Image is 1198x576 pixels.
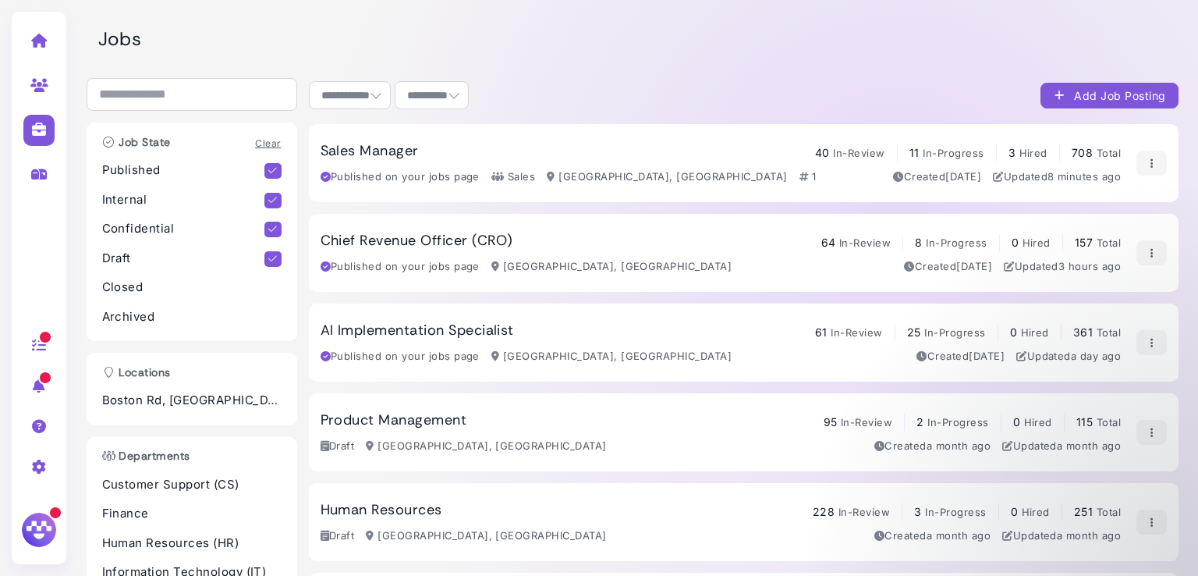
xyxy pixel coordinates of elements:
[1040,83,1179,108] button: Add Job Posting
[838,506,890,518] span: In-Review
[945,170,981,183] time: Apr 25, 2025
[94,136,179,149] h3: Job State
[491,259,732,275] div: [GEOGRAPHIC_DATA], [GEOGRAPHIC_DATA]
[907,325,921,339] span: 25
[1012,236,1019,249] span: 0
[1047,170,1121,183] time: Sep 01, 2025
[102,476,282,494] p: Customer Support (CS)
[824,415,838,428] span: 95
[102,191,265,209] p: Internal
[815,325,828,339] span: 61
[799,169,816,185] div: 1
[1008,146,1015,159] span: 3
[927,439,991,452] time: Jul 17, 2025
[956,260,992,272] time: Jun 09, 2025
[1004,259,1121,275] div: Updated
[102,220,265,238] p: Confidential
[321,259,480,275] div: Published on your jobs page
[321,322,514,340] h3: AI Implementation Specialist
[833,147,884,159] span: In-Review
[893,169,981,185] div: Created
[1010,325,1017,339] span: 0
[98,28,1179,51] h2: Jobs
[916,415,923,428] span: 2
[94,366,179,379] h3: Locations
[366,528,606,544] div: [GEOGRAPHIC_DATA], [GEOGRAPHIC_DATA]
[19,510,58,549] img: Megan
[1023,236,1051,249] span: Hired
[839,236,891,249] span: In-Review
[102,392,282,410] p: Boston Rd, [GEOGRAPHIC_DATA], [GEOGRAPHIC_DATA]
[1097,147,1121,159] span: Total
[491,349,732,364] div: [GEOGRAPHIC_DATA], [GEOGRAPHIC_DATA]
[321,349,480,364] div: Published on your jobs page
[1013,415,1020,428] span: 0
[1071,350,1121,362] time: Aug 31, 2025
[321,169,480,185] div: Published on your jobs page
[1058,260,1121,272] time: Sep 01, 2025
[1097,416,1121,428] span: Total
[547,169,787,185] div: [GEOGRAPHIC_DATA], [GEOGRAPHIC_DATA]
[821,236,836,249] span: 64
[926,236,987,249] span: In-Progress
[993,169,1121,185] div: Updated
[321,412,467,429] h3: Product Management
[1097,236,1121,249] span: Total
[1021,326,1049,339] span: Hired
[924,326,985,339] span: In-Progress
[1076,415,1093,428] span: 115
[1075,236,1093,249] span: 157
[321,233,513,250] h3: Chief Revenue Officer (CRO)
[1073,325,1093,339] span: 361
[1097,326,1121,339] span: Total
[1002,439,1121,454] div: Updated
[102,308,282,326] p: Archived
[831,326,882,339] span: In-Review
[1024,416,1052,428] span: Hired
[1057,439,1121,452] time: Jul 17, 2025
[969,350,1005,362] time: May 19, 2025
[904,259,992,275] div: Created
[1019,147,1047,159] span: Hired
[874,439,991,454] div: Created
[916,349,1005,364] div: Created
[841,416,892,428] span: In-Review
[321,528,355,544] div: Draft
[815,146,830,159] span: 40
[102,279,282,297] p: Closed
[366,439,606,454] div: [GEOGRAPHIC_DATA], [GEOGRAPHIC_DATA]
[923,147,984,159] span: In-Progress
[927,416,988,428] span: In-Progress
[909,146,920,159] span: 11
[255,137,281,149] a: Clear
[102,505,282,523] p: Finance
[102,250,265,268] p: Draft
[813,505,835,518] span: 228
[321,502,442,519] h3: Human Resources
[94,450,198,463] h3: Departments
[1016,349,1121,364] div: Updated
[1053,87,1166,104] div: Add Job Posting
[102,162,265,180] p: Published
[874,528,991,544] div: Created
[102,535,282,553] p: Human Resources (HR)
[491,169,535,185] div: Sales
[1072,146,1093,159] span: 708
[915,236,922,249] span: 8
[321,143,419,160] h3: Sales Manager
[321,439,355,454] div: Draft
